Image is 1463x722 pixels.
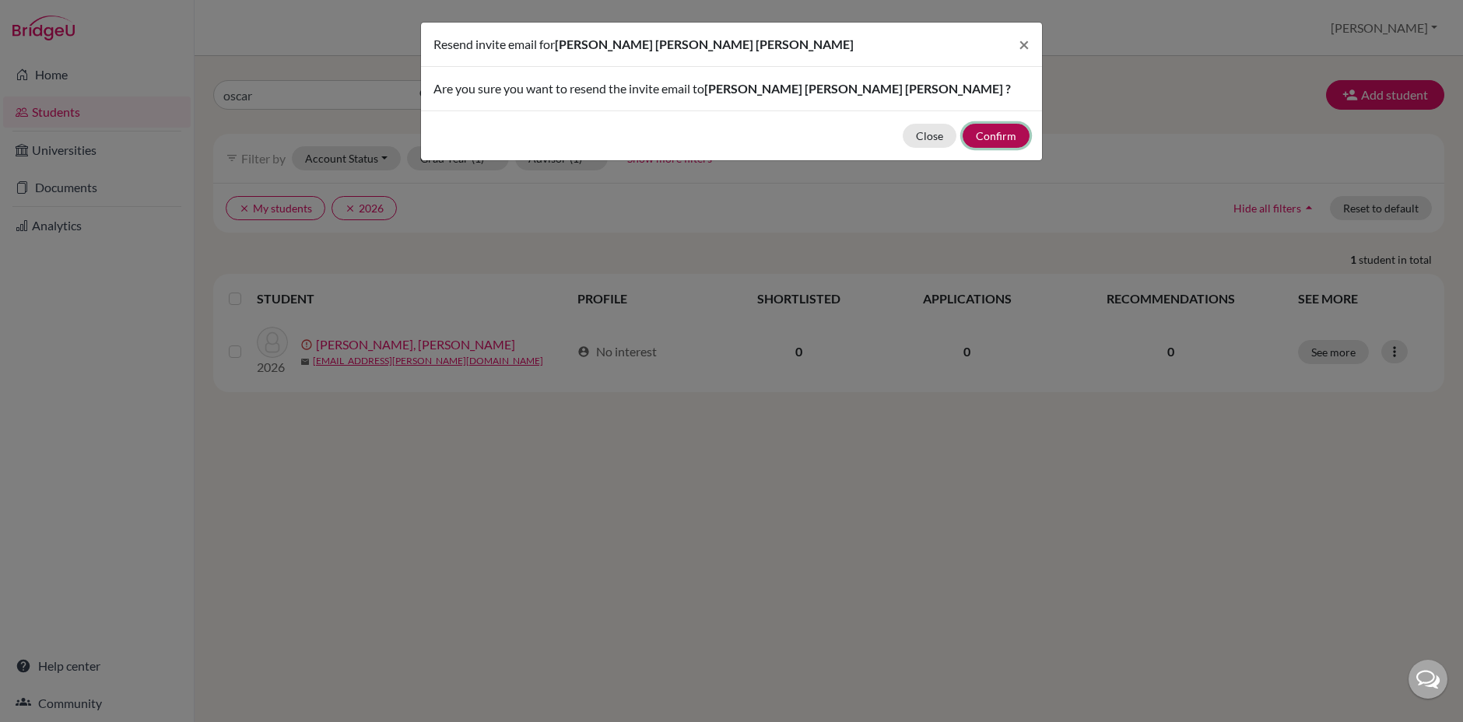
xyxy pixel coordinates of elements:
[1019,33,1030,55] span: ×
[433,79,1030,98] p: Are you sure you want to resend the invite email to
[36,11,68,25] span: Help
[704,81,1011,96] span: [PERSON_NAME] [PERSON_NAME] [PERSON_NAME] ?
[903,124,956,148] button: Close
[433,37,555,51] span: Resend invite email for
[963,124,1030,148] button: Confirm
[1006,23,1042,66] button: Close
[555,37,854,51] span: [PERSON_NAME] [PERSON_NAME] [PERSON_NAME]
